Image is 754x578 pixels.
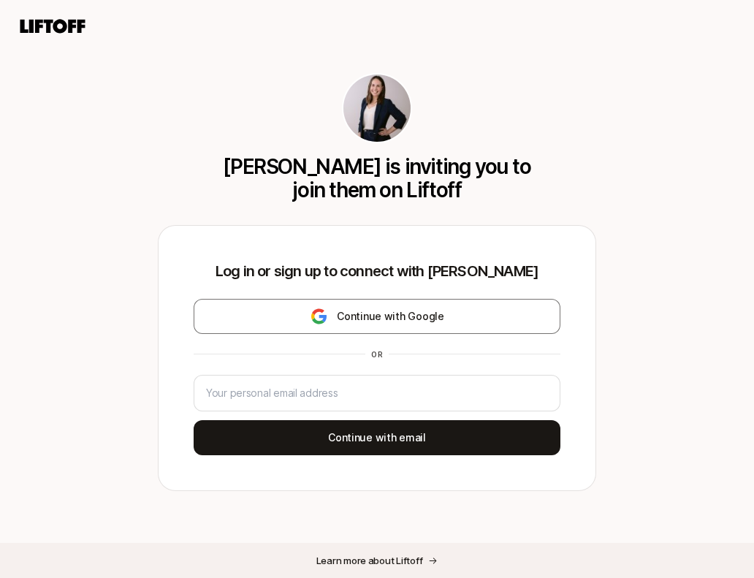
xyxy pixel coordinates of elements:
[206,384,548,402] input: Your personal email address
[343,75,411,142] img: 852addfd_733a_47d9_a7b4_67979b6cf4bf.jpg
[218,155,536,202] p: [PERSON_NAME] is inviting you to join them on Liftoff
[305,547,450,574] button: Learn more about Liftoff
[194,261,560,281] p: Log in or sign up to connect with [PERSON_NAME]
[194,299,560,334] button: Continue with Google
[310,308,328,325] img: google-logo
[194,420,560,455] button: Continue with email
[365,349,389,360] div: or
